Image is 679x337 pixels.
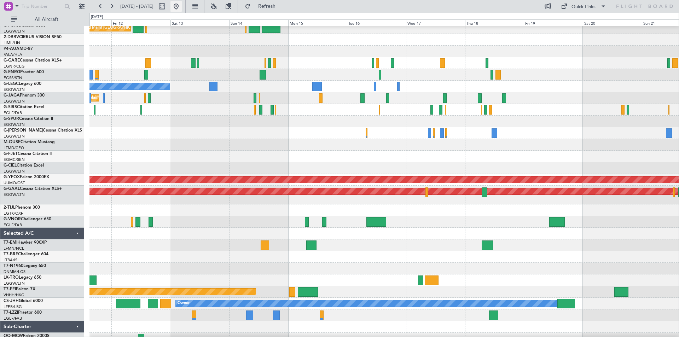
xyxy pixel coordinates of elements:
[571,4,596,11] div: Quick Links
[4,93,45,98] a: G-JAGAPhenom 300
[4,99,25,104] a: EGGW/LTN
[4,35,19,39] span: 2-DBRV
[4,211,23,216] a: EGTK/OXF
[4,169,25,174] a: EGGW/LTN
[4,117,53,121] a: G-SPURCessna Citation II
[4,58,20,63] span: G-GARE
[4,152,18,156] span: G-FJET
[91,14,103,20] div: [DATE]
[465,19,524,26] div: Thu 18
[406,19,465,26] div: Wed 17
[4,205,40,210] a: 2-TIJLPhenom 300
[4,252,48,256] a: T7-BREChallenger 604
[4,40,20,46] a: LIML/LIN
[4,47,19,51] span: P4-AUA
[4,35,62,39] a: 2-DBRVCIRRUS VISION SF50
[4,275,19,280] span: LX-TRO
[4,70,20,74] span: G-ENRG
[4,128,43,133] span: G-[PERSON_NAME]
[8,14,77,25] button: All Aircraft
[4,117,19,121] span: G-SPUR
[4,87,25,92] a: EGGW/LTN
[4,222,22,228] a: EGLF/FAB
[4,287,35,291] a: T7-FFIFalcon 7X
[4,140,55,144] a: M-OUSECitation Mustang
[4,292,24,298] a: VHHH/HKG
[4,205,15,210] span: 2-TIJL
[4,75,22,81] a: EGSS/STN
[4,58,62,63] a: G-GARECessna Citation XLS+
[4,187,20,191] span: G-GAAL
[347,19,406,26] div: Tue 16
[4,316,22,321] a: EGLF/FAB
[4,299,43,303] a: CS-JHHGlobal 6000
[4,52,22,57] a: FALA/HLA
[4,240,17,245] span: T7-EMI
[4,275,41,280] a: LX-TROLegacy 650
[557,1,610,12] button: Quick Links
[18,17,75,22] span: All Aircraft
[4,82,19,86] span: G-LEGC
[4,93,20,98] span: G-JAGA
[120,3,153,10] span: [DATE] - [DATE]
[4,180,25,186] a: UUMO/OSF
[4,128,82,133] a: G-[PERSON_NAME]Cessna Citation XLS
[4,47,33,51] a: P4-AUAMD-87
[178,298,190,309] div: Owner
[252,4,282,9] span: Refresh
[22,1,62,12] input: Trip Number
[4,105,17,109] span: G-SIRS
[4,82,41,86] a: G-LEGCLegacy 600
[4,310,42,315] a: T7-LZZIPraetor 600
[229,19,288,26] div: Sun 14
[4,299,19,303] span: CS-JHH
[4,140,21,144] span: M-OUSE
[4,152,52,156] a: G-FJETCessna Citation II
[583,19,642,26] div: Sat 20
[4,163,17,168] span: G-CIEL
[4,217,51,221] a: G-VNORChallenger 650
[4,70,44,74] a: G-ENRGPraetor 600
[4,122,25,127] a: EGGW/LTN
[4,134,25,139] a: EGGW/LTN
[4,246,24,251] a: LFMN/NCE
[4,304,22,309] a: LFPB/LBG
[242,1,284,12] button: Refresh
[4,145,24,151] a: LFMD/CEQ
[4,287,16,291] span: T7-FFI
[4,105,44,109] a: G-SIRSCitation Excel
[4,175,20,179] span: G-YFOX
[4,110,22,116] a: EGLF/FAB
[4,310,18,315] span: T7-LZZI
[4,252,18,256] span: T7-BRE
[4,192,25,197] a: EGGW/LTN
[524,19,583,26] div: Fri 19
[4,187,62,191] a: G-GAALCessna Citation XLS+
[4,64,25,69] a: EGNR/CEG
[4,281,25,286] a: EGGW/LTN
[111,19,170,26] div: Fri 12
[4,240,47,245] a: T7-EMIHawker 900XP
[4,269,25,274] a: DNMM/LOS
[4,29,25,34] a: EGGW/LTN
[288,19,347,26] div: Mon 15
[4,157,25,162] a: EGMC/SEN
[170,19,230,26] div: Sat 13
[4,217,21,221] span: G-VNOR
[4,264,23,268] span: T7-N1960
[4,257,19,263] a: LTBA/ISL
[4,163,44,168] a: G-CIELCitation Excel
[4,264,46,268] a: T7-N1960Legacy 650
[4,175,49,179] a: G-YFOXFalcon 2000EX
